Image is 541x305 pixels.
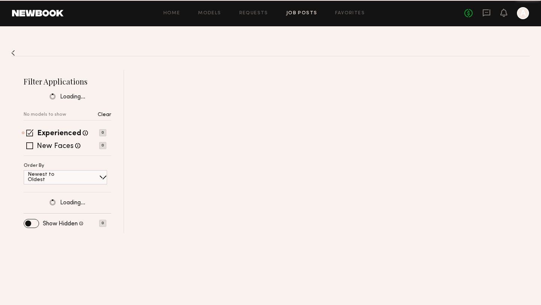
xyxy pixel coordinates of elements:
a: Models [198,11,221,16]
p: 0 [99,220,106,227]
a: Requests [239,11,268,16]
a: A [517,7,529,19]
img: Back to previous page [11,50,15,56]
span: Loading… [60,200,85,206]
a: Home [163,11,180,16]
p: Order By [24,163,44,168]
label: Experienced [37,130,81,137]
p: No models to show [24,112,66,117]
label: New Faces [37,143,74,150]
h2: Filter Applications [24,76,111,86]
label: Show Hidden [43,221,78,227]
a: Job Posts [286,11,317,16]
p: 0 [99,129,106,136]
span: Loading… [60,94,85,100]
a: Favorites [335,11,365,16]
p: 0 [99,142,106,149]
p: Clear [98,112,111,118]
p: Newest to Oldest [28,172,73,183]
